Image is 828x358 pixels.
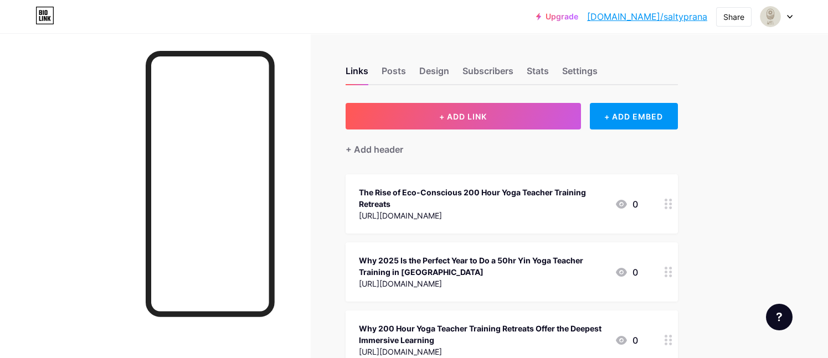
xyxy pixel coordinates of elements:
[536,12,578,21] a: Upgrade
[382,64,406,84] div: Posts
[723,11,744,23] div: Share
[359,186,606,210] div: The Rise of Eco-Conscious 200 Hour Yoga Teacher Training Retreats
[615,266,638,279] div: 0
[760,6,781,27] img: Salty Prana
[346,103,581,129] button: + ADD LINK
[562,64,598,84] div: Settings
[359,278,606,289] div: [URL][DOMAIN_NAME]
[615,334,638,347] div: 0
[359,210,606,221] div: [URL][DOMAIN_NAME]
[346,64,368,84] div: Links
[527,64,549,84] div: Stats
[346,143,403,156] div: + Add header
[590,103,678,129] div: + ADD EMBED
[587,10,707,23] a: [DOMAIN_NAME]/saltyprana
[359,346,606,357] div: [URL][DOMAIN_NAME]
[462,64,513,84] div: Subscribers
[359,255,606,278] div: Why 2025 Is the Perfect Year to Do a 50hr Yin Yoga Teacher Training in [GEOGRAPHIC_DATA]
[419,64,449,84] div: Design
[439,112,487,121] span: + ADD LINK
[615,198,638,211] div: 0
[359,323,606,346] div: Why 200 Hour Yoga Teacher Training Retreats Offer the Deepest Immersive Learning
